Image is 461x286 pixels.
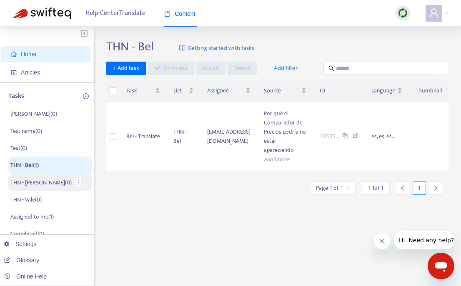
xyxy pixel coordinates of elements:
[264,86,300,95] span: Source
[179,45,185,52] img: image-link
[167,80,200,102] th: List
[313,80,365,102] th: ID
[10,178,72,187] p: THN - [PERSON_NAME] ( 0 )
[120,80,167,102] th: Task
[10,109,57,118] p: [PERSON_NAME] ( 0 )
[196,62,225,75] button: Assign
[85,5,145,21] span: Help Center Translate
[126,86,153,95] span: Task
[173,86,187,95] span: List
[398,8,408,18] img: sync.dc5367851b00ba804db3.png
[264,109,306,155] span: Por qué el Comparador de Precios podría no estar apareciendo
[83,93,89,99] span: plus-circle
[263,62,304,75] button: + Add filter
[179,39,254,57] a: Getting started with tasks
[10,229,44,238] p: Completed ( 0 )
[365,80,409,102] th: Language
[269,63,298,73] span: + Add filter
[106,62,146,75] button: + Add task
[400,185,406,191] span: left
[409,80,448,102] th: Thumbnail
[4,257,39,264] a: Glossary
[200,102,257,171] td: [EMAIL_ADDRESS][DOMAIN_NAME]
[188,44,254,53] span: Getting started with tasks
[113,64,139,73] span: + Add task
[164,11,170,17] span: book
[75,178,82,187] button: more
[11,51,17,57] span: home
[164,10,195,17] span: Content
[21,69,40,76] span: Articles
[21,51,36,57] span: Home
[167,102,200,171] td: THN - Bel
[11,70,17,75] span: account-book
[328,65,334,71] span: search
[10,144,27,152] p: Test ( 0 )
[4,241,37,247] a: Settings
[106,39,154,54] h2: THN - Bel
[10,212,54,221] p: Assigned to me ( 1 )
[264,154,289,164] span: and 3 more
[148,62,194,75] button: Complete
[394,231,454,249] iframe: Message from company
[120,102,167,171] td: Bel - Translate
[10,195,42,204] p: THN - Vale ( 0 )
[10,127,42,135] p: Test name ( 0 )
[428,253,454,279] iframe: Button to launch messaging window
[228,62,257,75] button: Delete
[8,91,24,101] p: Tasks
[200,80,257,102] th: Assignee
[371,86,396,95] span: Language
[365,102,409,171] td: es, es, es...
[433,185,438,191] span: right
[13,7,71,19] img: Swifteq
[207,86,244,95] span: Assignee
[320,132,339,141] span: 117575...
[10,161,39,169] p: THN - Bel ( 1 )
[257,80,313,102] th: Source
[374,233,391,249] iframe: Close message
[429,8,439,18] span: user
[4,273,47,280] a: Online Help
[75,179,81,185] span: more
[368,184,383,192] span: 1 - 1 of 1
[413,182,426,195] div: 1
